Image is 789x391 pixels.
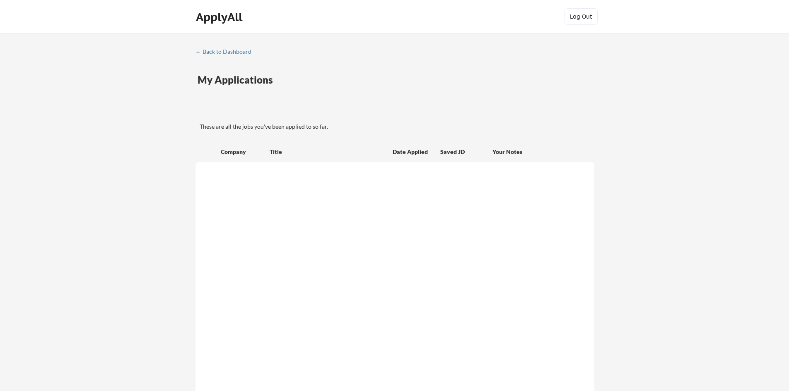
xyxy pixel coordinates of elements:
div: ApplyAll [196,10,245,24]
div: Saved JD [440,144,492,159]
div: These are all the jobs you've been applied to so far. [198,106,251,115]
a: ← Back to Dashboard [195,48,258,57]
div: Company [221,148,262,156]
div: ← Back to Dashboard [195,49,258,55]
div: These are all the jobs you've been applied to so far. [200,122,594,131]
button: Log Out [565,8,598,25]
div: Date Applied [393,148,429,156]
div: These are job applications we think you'd be a good fit for, but couldn't apply you to automatica... [258,106,318,115]
div: My Applications [198,75,280,85]
div: Title [270,148,385,156]
div: Your Notes [492,148,587,156]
